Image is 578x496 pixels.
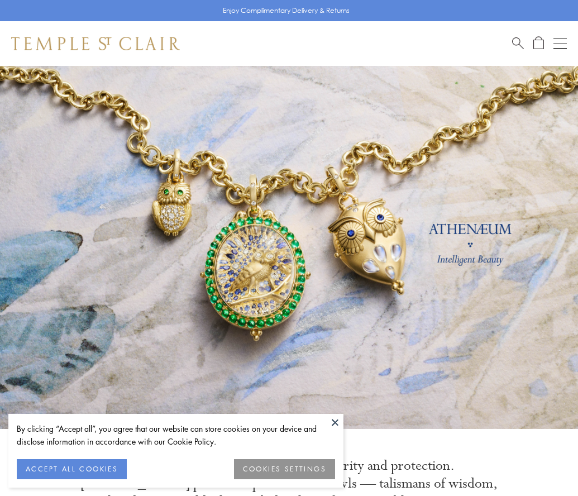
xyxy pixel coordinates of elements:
[553,37,567,50] button: Open navigation
[512,36,524,50] a: Search
[234,459,335,479] button: COOKIES SETTINGS
[17,459,127,479] button: ACCEPT ALL COOKIES
[11,37,180,50] img: Temple St. Clair
[533,36,544,50] a: Open Shopping Bag
[17,422,335,448] div: By clicking “Accept all”, you agree that our website can store cookies on your device and disclos...
[223,5,350,16] p: Enjoy Complimentary Delivery & Returns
